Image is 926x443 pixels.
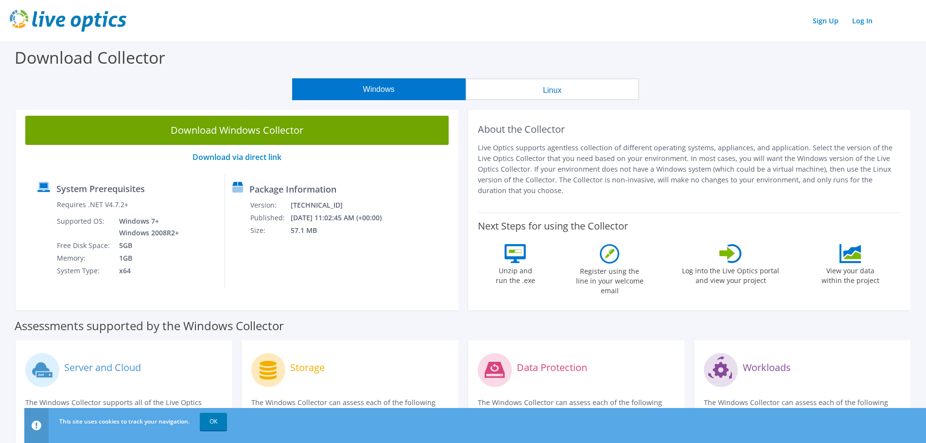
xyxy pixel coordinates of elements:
[478,397,675,419] p: The Windows Collector can assess each of the following DPS applications.
[847,14,877,28] a: Log In
[517,363,587,372] label: Data Protection
[15,321,284,331] label: Assessments supported by the Windows Collector
[478,220,628,232] label: Next Steps for using the Collector
[15,46,165,69] label: Download Collector
[112,252,181,265] td: 1GB
[250,212,290,224] td: Published:
[681,263,780,285] label: Log into the Live Optics portal and view your project
[112,215,181,239] td: Windows 7+ Windows 2008R2+
[290,363,325,372] label: Storage
[251,397,448,419] p: The Windows Collector can assess each of the following storage systems.
[573,264,646,296] label: Register using the line in your welcome email
[292,78,466,100] button: Windows
[192,152,281,162] a: Download via direct link
[25,116,449,145] a: Download Windows Collector
[250,199,290,212] td: Version:
[290,224,395,237] td: 57.1 MB
[290,199,395,212] td: [TECHNICAL_ID]
[59,417,190,425] span: This site uses cookies to track your navigation.
[290,212,395,224] td: [DATE] 11:02:45 AM (+00:00)
[478,142,901,196] p: Live Optics supports agentless collection of different operating systems, appliances, and applica...
[249,184,336,194] label: Package Information
[112,265,181,277] td: x64
[493,263,538,285] label: Unzip and run the .exe
[200,413,227,430] a: OK
[56,239,112,252] td: Free Disk Space:
[743,363,791,372] label: Workloads
[112,239,181,252] td: 5GB
[56,265,112,277] td: System Type:
[56,215,112,239] td: Supported OS:
[56,252,112,265] td: Memory:
[704,397,901,419] p: The Windows Collector can assess each of the following applications.
[64,363,141,372] label: Server and Cloud
[57,200,128,210] label: Requires .NET V4.7.2+
[10,10,126,32] img: live_optics_svg.svg
[56,184,145,194] label: System Prerequisites
[25,397,222,419] p: The Windows Collector supports all of the Live Optics compute and cloud assessments.
[478,124,901,135] h2: About the Collector
[815,263,885,285] label: View your data within the project
[466,78,639,100] button: Linux
[808,14,843,28] a: Sign Up
[250,224,290,237] td: Size:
